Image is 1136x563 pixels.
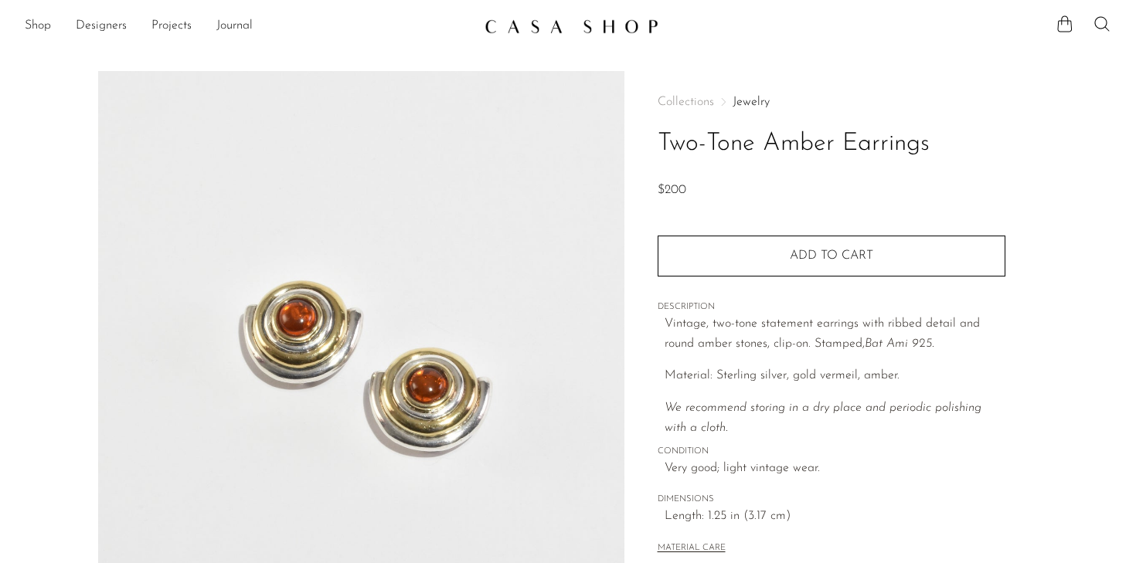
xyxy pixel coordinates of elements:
[658,96,1005,108] nav: Breadcrumbs
[658,445,1005,459] span: CONDITION
[665,507,1005,527] span: Length: 1.25 in (3.17 cm)
[216,16,253,36] a: Journal
[658,236,1005,276] button: Add to cart
[733,96,770,108] a: Jewelry
[665,459,1005,479] span: Very good; light vintage wear.
[790,249,873,262] span: Add to cart
[76,16,127,36] a: Designers
[865,337,934,350] em: Bat Ami 925.
[25,13,472,39] nav: Desktop navigation
[665,314,1005,354] p: Vintage, two-tone statement earrings with ribbed detail and round amber stones, clip-on. Stamped,
[658,184,686,196] span: $200
[658,493,1005,507] span: DIMENSIONS
[658,543,726,555] button: MATERIAL CARE
[25,16,51,36] a: Shop
[658,124,1005,164] h1: Two-Tone Amber Earrings
[151,16,192,36] a: Projects
[658,96,714,108] span: Collections
[658,300,1005,314] span: DESCRIPTION
[665,402,981,434] i: We recommend storing in a dry place and periodic polishing with a cloth.
[25,13,472,39] ul: NEW HEADER MENU
[665,366,1005,386] p: Material: Sterling silver, gold vermeil, amber.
